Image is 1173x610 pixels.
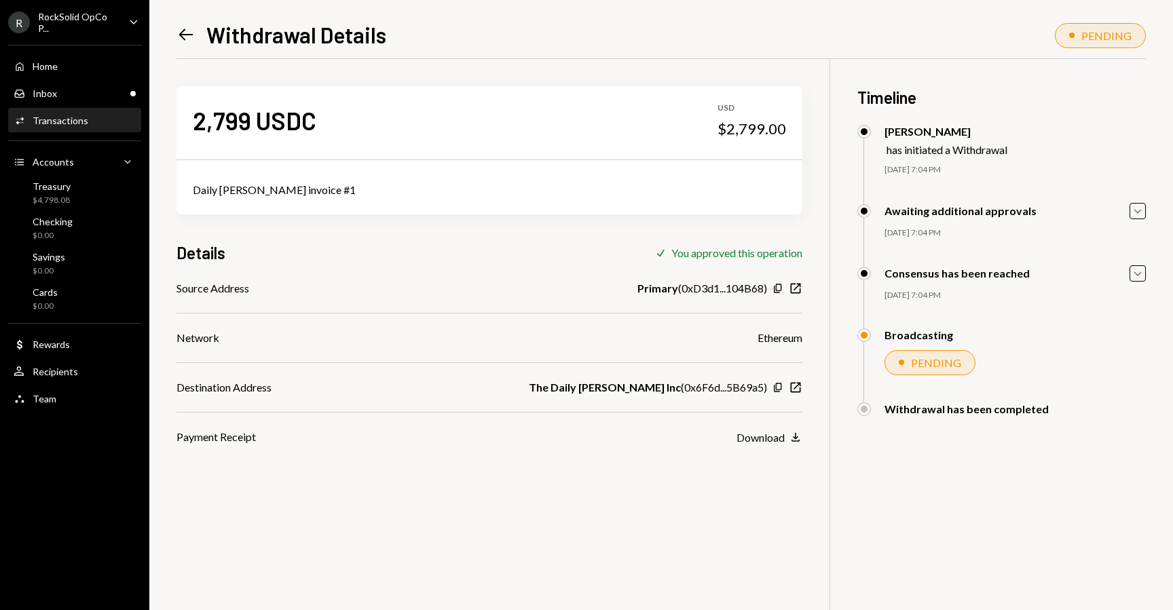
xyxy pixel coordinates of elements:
b: The Daily [PERSON_NAME] Inc [529,379,681,396]
a: Transactions [8,108,141,132]
div: Awaiting additional approvals [885,204,1037,217]
a: Team [8,386,141,411]
div: Rewards [33,339,70,350]
div: Ethereum [758,330,802,346]
button: Download [737,430,802,445]
div: [DATE] 7:04 PM [885,290,1146,301]
a: Accounts [8,149,141,174]
a: Rewards [8,332,141,356]
div: ( 0x6F6d...5B69a5 ) [529,379,767,396]
div: Payment Receipt [176,429,256,445]
div: $0.00 [33,301,58,312]
div: Accounts [33,156,74,168]
a: Recipients [8,359,141,383]
div: 2,799 USDC [193,105,316,136]
div: [DATE] 7:04 PM [885,164,1146,176]
div: Withdrawal has been completed [885,402,1049,415]
div: Daily [PERSON_NAME] invoice #1 [193,182,786,198]
div: USD [718,102,786,114]
a: Home [8,54,141,78]
div: PENDING [911,356,961,369]
div: has initiated a Withdrawal [887,143,1007,156]
div: Consensus has been reached [885,267,1030,280]
div: Broadcasting [885,328,953,341]
a: Cards$0.00 [8,282,141,315]
div: $0.00 [33,265,65,277]
h1: Withdrawal Details [206,21,386,48]
a: Checking$0.00 [8,212,141,244]
div: You approved this operation [671,246,802,259]
div: R [8,12,30,33]
div: Transactions [33,115,88,126]
div: Team [33,393,56,404]
div: $2,799.00 [718,119,786,138]
div: [DATE] 7:04 PM [885,227,1146,239]
b: Primary [637,280,678,297]
h3: Timeline [857,86,1146,109]
div: ( 0xD3d1...104B68 ) [637,280,767,297]
div: Recipients [33,366,78,377]
div: PENDING [1081,29,1132,42]
div: Inbox [33,88,57,99]
div: RockSolid OpCo P... [38,11,118,34]
h3: Details [176,242,225,264]
div: $0.00 [33,230,73,242]
div: Destination Address [176,379,272,396]
div: Source Address [176,280,249,297]
div: Savings [33,251,65,263]
div: Home [33,60,58,72]
div: Treasury [33,180,71,192]
a: Treasury$4,798.08 [8,176,141,209]
a: Savings$0.00 [8,247,141,280]
div: Network [176,330,219,346]
div: Cards [33,286,58,298]
a: Inbox [8,81,141,105]
div: Checking [33,216,73,227]
div: [PERSON_NAME] [885,125,1007,138]
div: Download [737,431,785,444]
div: $4,798.08 [33,195,71,206]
